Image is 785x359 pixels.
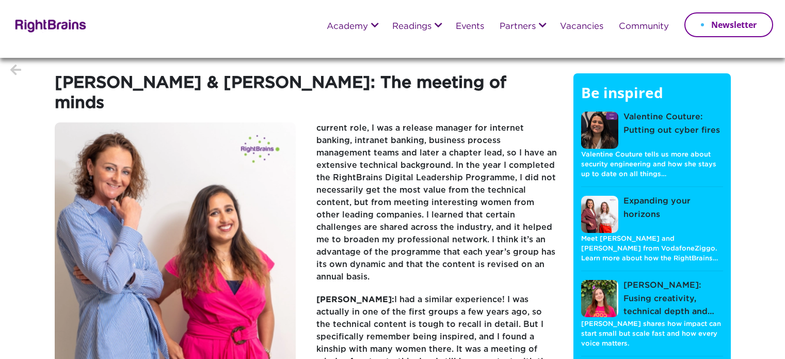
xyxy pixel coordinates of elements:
[392,22,431,32] a: Readings
[581,195,723,233] a: Expanding your horizons
[581,319,723,349] p: [PERSON_NAME] shares how impact can start small but scale fast and how every voice matters.
[327,22,368,32] a: Academy
[456,22,484,32] a: Events
[581,149,723,180] p: Valentine Couture tells us more about security engineering and how she stays up to date on all th...
[684,12,773,37] a: Newsletter
[12,18,87,33] img: Rightbrains
[581,279,723,319] a: [PERSON_NAME]: Fusing creativity, technical depth and…
[560,22,603,32] a: Vacancies
[500,22,536,32] a: Partners
[581,111,723,149] a: Valentine Couture: Putting out cyber fires
[581,84,723,112] h5: Be inspired
[316,296,394,304] strong: [PERSON_NAME]:
[581,233,723,264] p: Meet [PERSON_NAME] and [PERSON_NAME] from VodafoneZiggo. Learn more about how the RightBrains…
[619,22,669,32] a: Community
[55,73,558,122] h1: [PERSON_NAME] & [PERSON_NAME]: The meeting of minds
